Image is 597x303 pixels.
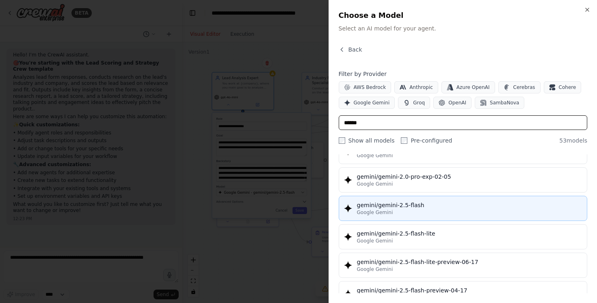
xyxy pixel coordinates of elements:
button: gemini/gemini-2.0-pro-exp-02-05Google Gemini [339,167,588,193]
button: Anthropic [394,81,438,93]
span: AWS Bedrock [354,84,386,91]
h4: Filter by Provider [339,70,588,78]
div: gemini/gemini-2.5-flash-lite-preview-06-17 [357,258,582,266]
button: gemini/gemini-2.5-flash-liteGoogle Gemini [339,224,588,249]
button: Google Gemini [339,97,395,109]
span: Google Gemini [357,238,393,244]
button: Cerebras [498,81,541,93]
span: Google Gemini [354,100,390,106]
button: OpenAI [433,97,472,109]
span: Anthropic [409,84,433,91]
span: Google Gemini [357,181,393,187]
div: gemini/gemini-2.5-flash [357,201,582,209]
h2: Choose a Model [339,10,588,21]
span: Cohere [559,84,576,91]
button: Azure OpenAI [441,81,495,93]
div: gemini/gemini-2.5-flash-lite [357,229,582,238]
button: SambaNova [475,97,524,109]
span: SambaNova [490,100,519,106]
input: Pre-configured [401,137,407,144]
button: Groq [398,97,430,109]
span: 53 models [559,136,587,145]
div: gemini/gemini-2.5-flash-preview-04-17 [357,286,582,294]
span: Google Gemini [357,266,393,273]
p: Select an AI model for your agent. [339,24,588,32]
span: Groq [413,100,425,106]
button: AWS Bedrock [339,81,392,93]
span: OpenAI [448,100,466,106]
label: Show all models [339,136,395,145]
button: Cohere [544,81,582,93]
span: Back [348,45,362,54]
label: Pre-configured [401,136,452,145]
span: Google Gemini [357,209,393,216]
div: gemini/gemini-2.0-pro-exp-02-05 [357,173,582,181]
input: Show all models [339,137,345,144]
span: Azure OpenAI [456,84,490,91]
button: Back [339,45,362,54]
button: gemini/gemini-2.5-flashGoogle Gemini [339,196,588,221]
span: Google Gemini [357,152,393,159]
span: Cerebras [513,84,535,91]
button: gemini/gemini-2.5-flash-lite-preview-06-17Google Gemini [339,253,588,278]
